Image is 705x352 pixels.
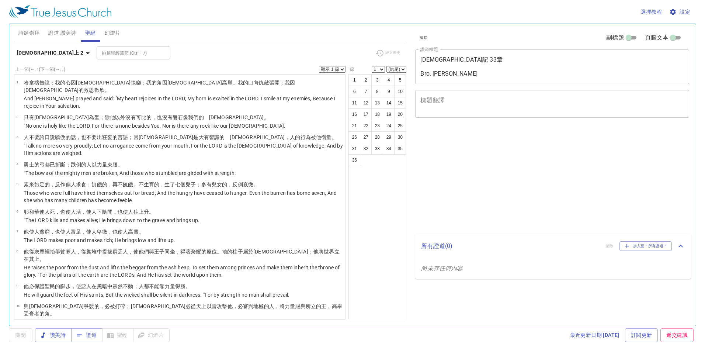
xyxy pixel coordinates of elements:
[16,304,20,308] span: 10
[55,283,191,289] wh2623: 的腳步
[102,134,337,140] wh3318: 狂妄的言語
[146,114,269,120] wh1115: 的，也沒有磐石
[15,67,65,72] label: 上一節 (←, ↑) 下一節 (→, ↓)
[128,134,337,140] wh6277: ；因[DEMOGRAPHIC_DATA]
[420,34,427,41] span: 清除
[668,5,693,19] button: 設定
[348,131,360,143] button: 26
[50,134,337,140] wh1364: 說
[360,74,372,86] button: 2
[133,283,191,289] wh1826: ；人
[118,229,144,235] wh637: 使人高貴
[619,241,672,251] button: 加入至＂所有證道＂
[85,28,96,38] span: 聖經
[24,181,343,188] p: 素來飽足
[24,256,45,262] wh7896: 在其上。
[76,182,258,187] wh7936: 求食
[17,48,83,58] b: [DEMOGRAPHIC_DATA]上 2
[24,249,339,262] wh1800: ，從糞堆
[24,79,343,94] p: 哈拿
[24,303,342,317] wh7378: ，必被打碎
[348,108,360,120] button: 16
[24,291,289,298] p: He will guard the feet of His saints, But the wicked shall be silent in darkness. "For by strengt...
[666,331,688,340] span: 遞交建議
[24,318,343,333] p: The adversaries of the LORD shall be broken in pieces; From heaven He will thunder against them. ...
[24,249,339,262] wh3427: ，得著
[16,249,18,253] span: 8
[415,33,432,42] button: 清除
[139,229,144,235] wh7311: 。
[39,311,55,317] wh4899: 的角
[91,162,123,168] wh3782: 以力量
[24,80,295,93] wh2584: 禱告
[371,97,383,109] button: 13
[24,303,343,317] p: 與[DEMOGRAPHIC_DATA]
[66,134,337,140] wh1364: 的話，也不要出
[360,143,372,155] button: 32
[94,87,110,93] wh3444: 歡欣
[24,249,339,262] wh7311: 窮乏人
[41,331,66,340] span: 讚美詩
[394,97,406,109] button: 15
[394,120,406,132] button: 25
[24,249,339,262] wh830: 中提拔
[16,182,18,186] span: 5
[383,143,395,155] button: 34
[24,208,199,215] p: 耶和華
[348,143,360,155] button: 31
[570,331,619,340] span: 最近更新日期 [DATE]
[360,97,372,109] button: 12
[105,87,110,93] wh8055: 。
[24,228,175,235] p: 他使人貧窮
[24,122,285,130] p: "No one is holy like the LORD, For there is none besides You, Nor is there any rock like our [DEM...
[348,154,360,166] button: 36
[24,248,343,263] p: 他從灰塵
[348,97,360,109] button: 11
[24,142,343,157] p: "Talk no more so very proudly; Let no arrogance come from your mouth, For the LORD is the [DEMOGR...
[24,237,175,244] p: The LORD makes poor and makes rich; He brings low and lifts up.
[24,303,342,317] wh2865: ；[DEMOGRAPHIC_DATA]
[118,162,123,168] wh247: 。
[45,182,258,187] wh7649: 的，反作傭人
[55,209,154,215] wh4191: ，也使人活
[24,249,339,262] wh6083: 裡抬舉
[420,56,684,77] textarea: [DEMOGRAPHIC_DATA]記 33章 Bro. [PERSON_NAME]
[24,114,285,121] p: 只有[DEMOGRAPHIC_DATA]
[24,249,339,262] wh5081: 同坐
[86,182,258,187] wh3899: ；飢餓的
[671,7,690,17] span: 設定
[50,311,55,317] wh7161: 。
[206,182,259,187] wh7227: 有兒女
[625,328,658,342] a: 訂閱更新
[645,33,669,42] span: 頁腳文本
[383,86,395,97] button: 9
[360,131,372,143] button: 27
[219,134,337,140] wh1844: 的 [DEMOGRAPHIC_DATA]
[383,97,395,109] button: 14
[185,283,191,289] wh1396: 。
[193,134,337,140] wh3068: 是大有智識
[383,131,395,143] button: 29
[39,209,154,215] wh3068: 使人死
[159,182,258,187] wh6135: ，生了
[66,162,123,168] wh2844: ；跌倒的人
[35,328,72,342] button: 讚美詩
[50,229,144,235] wh3423: ，也使人富足
[24,283,289,290] p: 他必保護
[18,28,40,38] span: 詩頌崇拜
[34,162,123,168] wh1368: 的弓
[24,80,295,93] wh5970: ；我的角
[107,283,191,289] wh2822: 中寂然不動
[149,209,154,215] wh5927: 。
[311,134,337,140] wh5949: 被他衡量
[348,120,360,132] button: 21
[24,264,343,279] p: He raises the poor from the dust And lifts the beggar from the ash heap, To set them among prince...
[14,46,95,60] button: [DEMOGRAPHIC_DATA]上 2
[332,134,337,140] wh8505: 。
[105,28,121,38] span: 幻燈片
[48,28,76,38] span: 證道 讚美詩
[624,243,667,249] span: 加入至＂所有證道＂
[383,120,395,132] button: 24
[102,209,154,215] wh3381: 陰間
[183,114,269,120] wh6697: 像我們的 [DEMOGRAPHIC_DATA]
